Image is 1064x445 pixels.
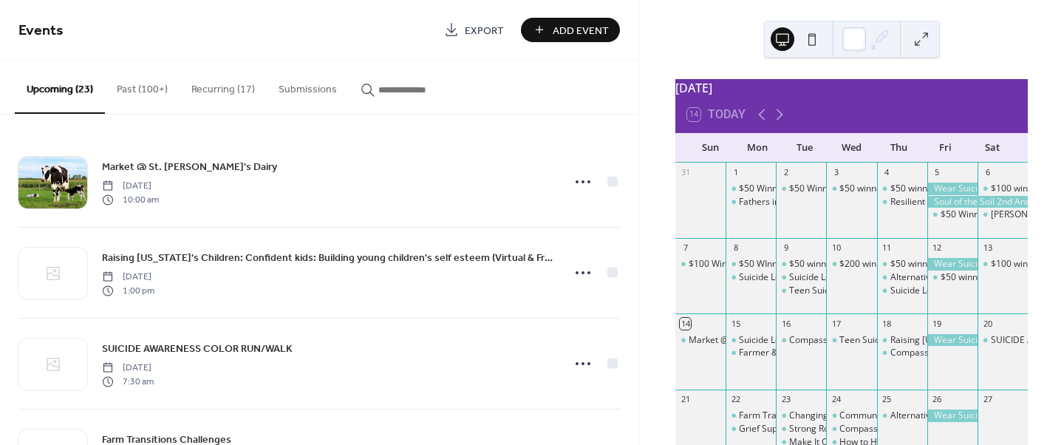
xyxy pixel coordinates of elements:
[941,271,1058,284] div: $50 winner [PERSON_NAME]
[739,271,852,284] div: Suicide Loss Support Group
[927,183,978,195] div: Wear Suicide Prevention T-Shirt
[828,133,876,163] div: Wed
[826,183,876,195] div: $50 winner Jack Golonek
[102,361,154,375] span: [DATE]
[890,183,1008,195] div: $50 winner [PERSON_NAME]
[877,196,927,208] div: Resilient Co-Parenting: Relationship Readiness (Virtual & Free)
[739,258,858,271] div: $50 WInner [PERSON_NAME]
[675,334,726,347] div: Market @ St. Isidore's Dairy
[102,160,277,175] span: Market @ St. [PERSON_NAME]'s Dairy
[726,258,776,271] div: $50 WInner Nancy Anderson
[726,410,776,422] div: Farm Transitions Challenges
[978,258,1028,271] div: $100 winner Anna Kopitzke
[826,410,876,422] div: Communication Coaching to Support Farm Harmony Across Generations
[881,394,893,405] div: 25
[982,394,993,405] div: 27
[776,410,826,422] div: Changing Our Mental and Emotional Trajectory (COMET) Community Training
[881,242,893,254] div: 11
[831,394,842,405] div: 24
[465,23,504,38] span: Export
[102,271,154,284] span: [DATE]
[15,60,105,114] button: Upcoming (23)
[877,183,927,195] div: $50 winner Dan Skatrud
[180,60,267,112] button: Recurring (17)
[102,193,159,206] span: 10:00 am
[877,258,927,271] div: $50 winner Nicole Einbeck
[922,133,969,163] div: Fri
[927,208,978,221] div: $50 Winner Rebecca Becker
[890,258,1008,271] div: $50 winner [PERSON_NAME]
[927,196,1028,208] div: Soul of the Soil 2nd Annual Conference
[102,342,293,357] span: SUICIDE AWARENESS COLOR RUN/WALK
[553,23,609,38] span: Add Event
[890,410,1046,422] div: Alternative to Suicide Support - Virtual
[680,242,691,254] div: 7
[776,285,826,297] div: Teen Suicide Loss Support Group - Dubuque IA
[102,180,159,193] span: [DATE]
[877,334,927,347] div: Raising Wisconsin's Children: Confident kids: Building young children's self esteem (Virtual & Free)
[839,423,1028,435] div: Compassionate Friends [GEOGRAPHIC_DATA]
[776,258,826,271] div: $50 winner Jayden Henneman! Thank you for dontaing back your winnings.
[675,79,1028,97] div: [DATE]
[739,423,881,435] div: Grief Support Specialist Certificate
[267,60,349,112] button: Submissions
[932,394,943,405] div: 26
[726,347,776,359] div: Farmer & Farm Couple Support Group online
[680,394,691,405] div: 21
[978,208,1028,221] div: Blake's Tinman Triatholon
[739,334,949,347] div: Suicide Loss Support Group - [GEOGRAPHIC_DATA]
[689,258,813,271] div: $100 Winner [PERSON_NAME]
[881,167,893,178] div: 4
[982,167,993,178] div: 6
[521,18,620,42] button: Add Event
[969,133,1016,163] div: Sat
[932,242,943,254] div: 12
[776,423,826,435] div: Strong Roots: Keeping Farming in the Family Through Health and Resilience
[978,183,1028,195] div: $100 winner Brian Gnolfo
[877,347,927,359] div: Compassionate Friends - Madison
[726,183,776,195] div: $50 Winner Dawn Meiss
[675,258,726,271] div: $100 Winner Brenda Blackford
[776,183,826,195] div: $50 Winner Dan Skatrud
[826,423,876,435] div: Compassionate Friends Richland Center
[687,133,734,163] div: Sun
[102,375,154,388] span: 7:30 am
[730,167,741,178] div: 1
[978,334,1028,347] div: SUICIDE AWARENESS COLOR RUN/WALK
[730,318,741,329] div: 15
[739,196,930,208] div: Fathers in Focus Conference 2025 Registration
[927,410,978,422] div: Wear Suicide Prevention T-Shirt
[780,394,791,405] div: 23
[927,271,978,284] div: $50 winner Beth Zimmerman
[780,318,791,329] div: 16
[739,183,858,195] div: $50 Winner [PERSON_NAME]
[890,347,1064,359] div: Compassionate Friends - [PERSON_NAME]
[734,133,782,163] div: Mon
[877,271,927,284] div: Alternative to Suicide Support Group-Virtual
[877,410,927,422] div: Alternative to Suicide Support - Virtual
[726,271,776,284] div: Suicide Loss Support Group
[789,183,908,195] div: $50 Winner [PERSON_NAME]
[18,16,64,45] span: Events
[839,258,964,271] div: $200 winner, [PERSON_NAME]
[831,318,842,329] div: 17
[839,183,957,195] div: $50 winner [PERSON_NAME]
[433,18,515,42] a: Export
[726,334,776,347] div: Suicide Loss Support Group - Prairie du Chien
[780,167,791,178] div: 2
[776,334,826,347] div: Compassionate Friends Group
[831,242,842,254] div: 10
[102,340,293,357] a: SUICIDE AWARENESS COLOR RUN/WALK
[776,271,826,284] div: Suicide Loss Support Group (SOS)- Virtual
[102,158,277,175] a: Market @ St. [PERSON_NAME]'s Dairy
[881,318,893,329] div: 18
[831,167,842,178] div: 3
[730,242,741,254] div: 8
[932,167,943,178] div: 5
[102,249,553,266] a: Raising [US_STATE]'s Children: Confident kids: Building young children's self esteem (Virtual & F...
[789,271,959,284] div: Suicide Loss Support Group (SOS)- Virtual
[739,410,856,422] div: Farm Transitions Challenges
[680,167,691,178] div: 31
[780,242,791,254] div: 9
